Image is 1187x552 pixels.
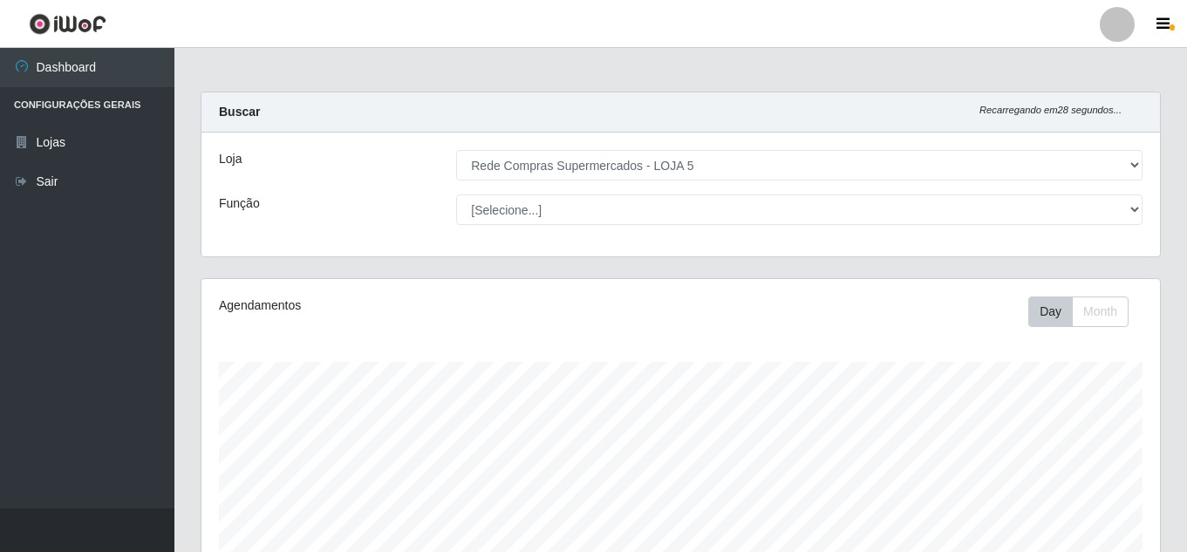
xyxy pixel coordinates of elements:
[29,13,106,35] img: CoreUI Logo
[1072,296,1129,327] button: Month
[219,296,589,315] div: Agendamentos
[219,150,242,168] label: Loja
[1028,296,1129,327] div: First group
[219,194,260,213] label: Função
[1028,296,1073,327] button: Day
[979,105,1122,115] i: Recarregando em 28 segundos...
[219,105,260,119] strong: Buscar
[1028,296,1143,327] div: Toolbar with button groups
